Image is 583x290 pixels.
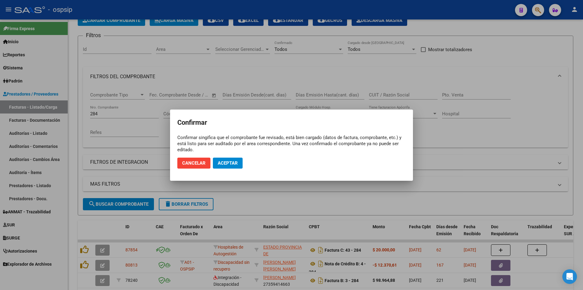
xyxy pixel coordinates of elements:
[177,158,210,169] button: Cancelar
[213,158,243,169] button: Aceptar
[177,135,406,153] div: Confirmar singifica que el comprobante fue revisado, está bien cargado (datos de factura, comprob...
[177,117,406,128] h2: Confirmar
[218,160,238,166] span: Aceptar
[562,269,577,284] div: Open Intercom Messenger
[182,160,206,166] span: Cancelar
